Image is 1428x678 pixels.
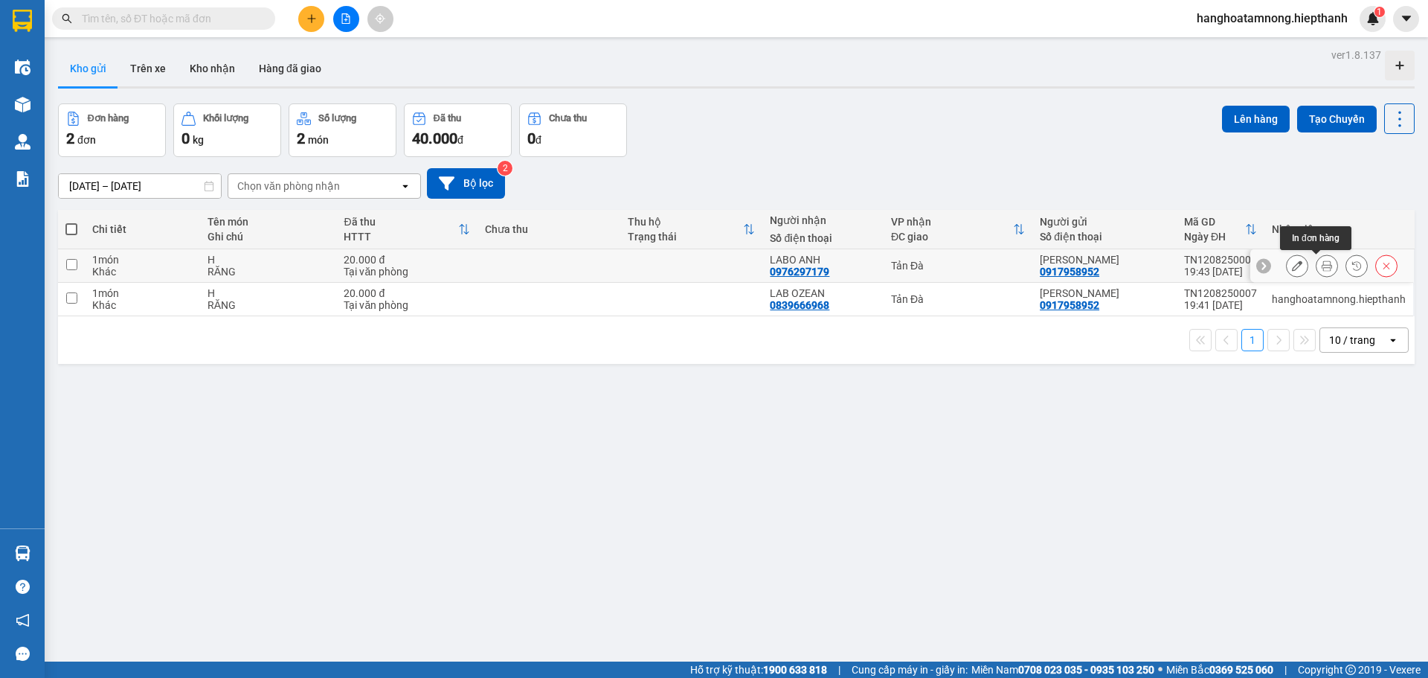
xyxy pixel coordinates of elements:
img: warehouse-icon [15,60,30,75]
div: Trạng thái [628,231,744,243]
span: message [16,647,30,661]
div: Người nhận [770,214,876,226]
div: hanghoatamnong.hiepthanh [1272,293,1406,305]
th: Toggle SortBy [620,210,763,249]
span: copyright [1345,665,1356,675]
svg: open [1387,334,1399,346]
input: Select a date range. [59,174,221,198]
div: Chọn văn phòng nhận [237,179,340,194]
button: caret-down [1393,6,1419,32]
div: 10 / trang [1329,333,1375,348]
div: Số lượng [318,113,356,124]
div: RĂNG [208,266,329,278]
button: Bộ lọc [427,168,505,199]
div: TN1208250007 [1184,287,1257,299]
div: Khối lượng [203,113,248,124]
div: Chưa thu [549,113,587,124]
button: plus [298,6,324,32]
img: warehouse-icon [15,97,30,112]
button: Kho nhận [178,51,247,86]
div: Tên món [208,216,329,228]
div: Số điện thoại [1040,231,1169,243]
img: solution-icon [15,171,30,187]
div: Sửa đơn hàng [1286,255,1308,277]
div: 19:41 [DATE] [1184,299,1257,311]
button: Đã thu40.000đ [404,103,512,157]
span: 1 [1377,7,1382,17]
div: ver 1.8.137 [1331,47,1381,63]
button: Khối lượng0kg [173,103,281,157]
div: VP nhận [891,216,1013,228]
div: LABO ANH [770,254,876,266]
div: Mã GD [1184,216,1245,228]
div: Đơn hàng [88,113,129,124]
img: icon-new-feature [1366,12,1380,25]
span: file-add [341,13,351,24]
strong: 0708 023 035 - 0935 103 250 [1018,664,1154,676]
span: aim [375,13,385,24]
button: aim [367,6,393,32]
img: warehouse-icon [15,134,30,150]
button: Số lượng2món [289,103,396,157]
div: Tản Đà [891,293,1025,305]
div: 19:43 [DATE] [1184,266,1257,278]
span: caret-down [1400,12,1413,25]
span: | [838,662,840,678]
div: 0839666968 [770,299,829,311]
div: In đơn hàng [1280,226,1351,250]
input: Tìm tên, số ĐT hoặc mã đơn [82,10,257,27]
th: Toggle SortBy [884,210,1032,249]
button: Trên xe [118,51,178,86]
span: món [308,134,329,146]
div: RĂNG [208,299,329,311]
img: logo-vxr [13,10,32,32]
span: 2 [297,129,305,147]
strong: 0369 525 060 [1209,664,1273,676]
div: THANH PHƯƠNG [1040,287,1169,299]
span: Miền Bắc [1166,662,1273,678]
div: LAB OZEAN [770,287,876,299]
div: 0917958952 [1040,299,1099,311]
span: ⚪️ [1158,667,1162,673]
svg: open [399,180,411,192]
div: 20.000 đ [344,254,469,266]
button: 1 [1241,329,1264,351]
div: H [208,287,329,299]
button: Kho gửi [58,51,118,86]
button: Hàng đã giao [247,51,333,86]
div: Đã thu [344,216,457,228]
button: Tạo Chuyến [1297,106,1377,132]
button: Chưa thu0đ [519,103,627,157]
span: kg [193,134,204,146]
div: Chưa thu [485,223,613,235]
span: đơn [77,134,96,146]
span: plus [306,13,317,24]
img: warehouse-icon [15,546,30,561]
div: Ngày ĐH [1184,231,1245,243]
sup: 2 [498,161,512,176]
div: 0976297179 [770,266,829,278]
div: ĐC giao [891,231,1013,243]
span: search [62,13,72,24]
span: Miền Nam [971,662,1154,678]
div: 20.000 đ [344,287,469,299]
span: | [1284,662,1287,678]
button: file-add [333,6,359,32]
span: đ [535,134,541,146]
span: Hỗ trợ kỹ thuật: [690,662,827,678]
div: Thu hộ [628,216,744,228]
div: Tạo kho hàng mới [1385,51,1415,80]
div: Đã thu [434,113,461,124]
th: Toggle SortBy [336,210,477,249]
div: 0917958952 [1040,266,1099,278]
div: Người gửi [1040,216,1169,228]
span: đ [457,134,463,146]
button: Đơn hàng2đơn [58,103,166,157]
th: Toggle SortBy [1177,210,1264,249]
div: Tại văn phòng [344,299,469,311]
div: H [208,254,329,266]
div: TN1208250008 [1184,254,1257,266]
span: notification [16,613,30,627]
span: 0 [527,129,535,147]
div: 1 món [92,254,192,266]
